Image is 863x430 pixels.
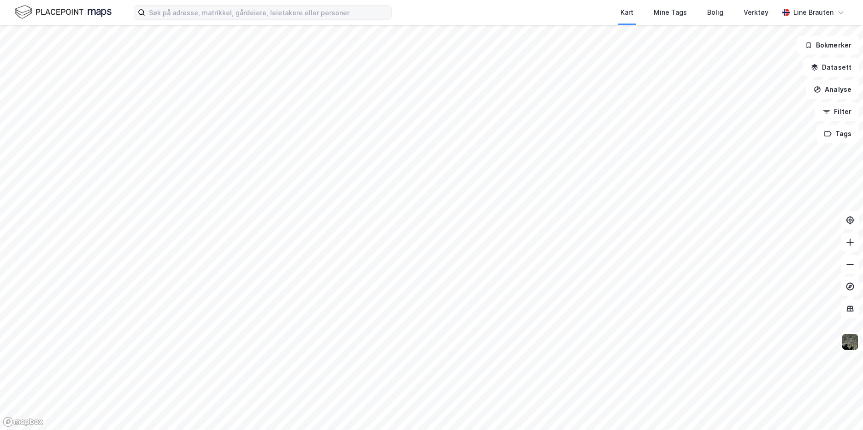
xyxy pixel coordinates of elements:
div: Line Brauten [793,7,833,18]
div: Verktøy [744,7,768,18]
input: Søk på adresse, matrikkel, gårdeiere, leietakere eller personer [145,6,391,19]
div: Kart [621,7,633,18]
div: Kontrollprogram for chat [817,386,863,430]
div: Mine Tags [654,7,687,18]
img: logo.f888ab2527a4732fd821a326f86c7f29.svg [15,4,112,20]
iframe: Chat Widget [817,386,863,430]
div: Bolig [707,7,723,18]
